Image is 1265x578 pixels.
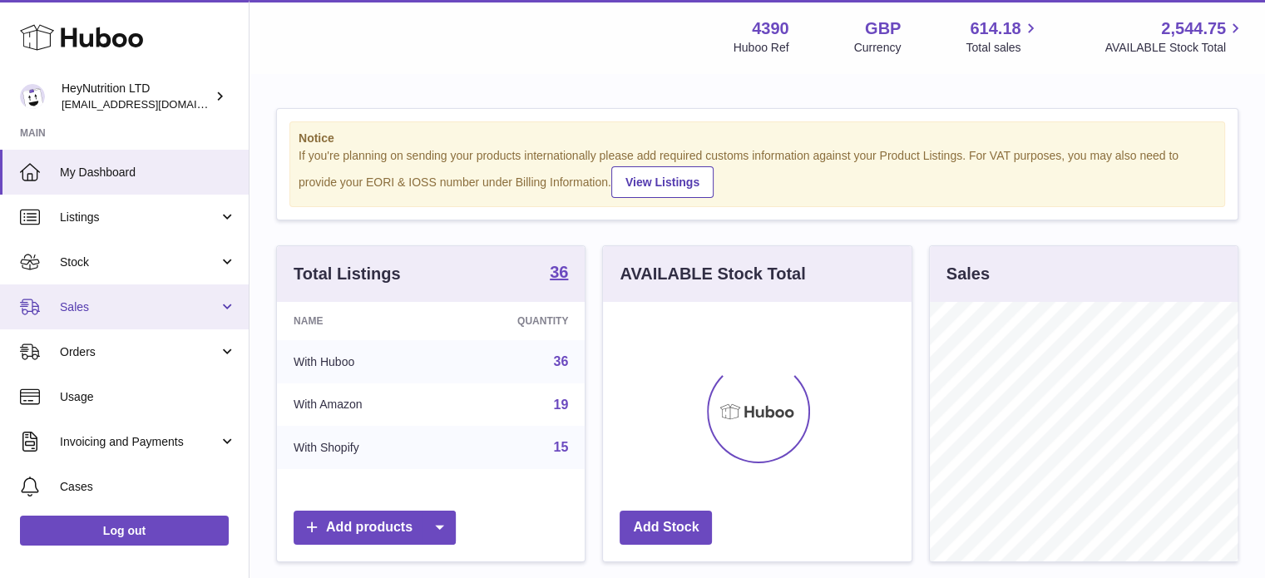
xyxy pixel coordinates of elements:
[62,81,211,112] div: HeyNutrition LTD
[299,148,1216,198] div: If you're planning on sending your products internationally please add required customs informati...
[60,344,219,360] span: Orders
[299,131,1216,146] strong: Notice
[277,383,446,427] td: With Amazon
[620,263,805,285] h3: AVAILABLE Stock Total
[60,165,236,180] span: My Dashboard
[60,210,219,225] span: Listings
[970,17,1020,40] span: 614.18
[966,17,1040,56] a: 614.18 Total sales
[277,302,446,340] th: Name
[60,434,219,450] span: Invoicing and Payments
[550,264,568,284] a: 36
[1104,17,1245,56] a: 2,544.75 AVAILABLE Stock Total
[734,40,789,56] div: Huboo Ref
[60,389,236,405] span: Usage
[620,511,712,545] a: Add Stock
[865,17,901,40] strong: GBP
[554,354,569,368] a: 36
[20,516,229,546] a: Log out
[294,263,401,285] h3: Total Listings
[60,254,219,270] span: Stock
[611,166,714,198] a: View Listings
[277,426,446,469] td: With Shopify
[446,302,586,340] th: Quantity
[294,511,456,545] a: Add products
[554,398,569,412] a: 19
[60,299,219,315] span: Sales
[60,479,236,495] span: Cases
[277,340,446,383] td: With Huboo
[550,264,568,280] strong: 36
[20,84,45,109] img: info@heynutrition.com
[1161,17,1226,40] span: 2,544.75
[752,17,789,40] strong: 4390
[854,40,902,56] div: Currency
[62,97,245,111] span: [EMAIL_ADDRESS][DOMAIN_NAME]
[554,440,569,454] a: 15
[1104,40,1245,56] span: AVAILABLE Stock Total
[966,40,1040,56] span: Total sales
[946,263,990,285] h3: Sales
